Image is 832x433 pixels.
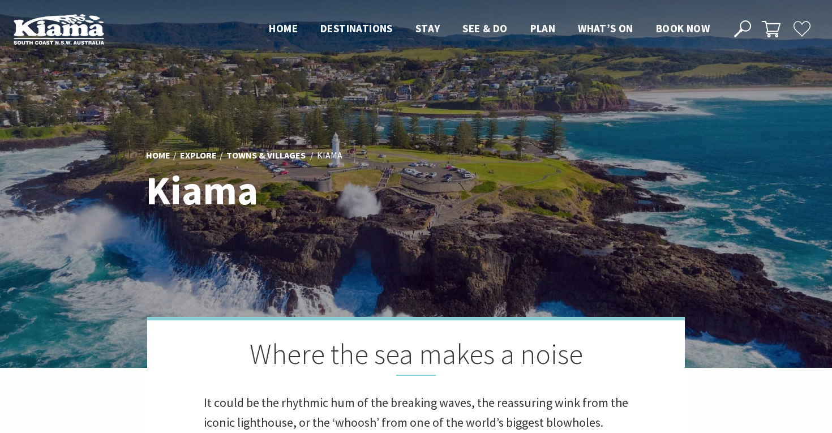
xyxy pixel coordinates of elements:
[462,22,507,35] span: See & Do
[320,22,393,35] span: Destinations
[656,22,710,35] span: Book now
[226,149,306,162] a: Towns & Villages
[317,148,342,163] li: Kiama
[180,149,217,162] a: Explore
[258,20,721,38] nav: Main Menu
[146,169,466,212] h1: Kiama
[578,22,633,35] span: What’s On
[146,149,170,162] a: Home
[14,14,104,45] img: Kiama Logo
[530,22,556,35] span: Plan
[415,22,440,35] span: Stay
[204,337,628,376] h2: Where the sea makes a noise
[269,22,298,35] span: Home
